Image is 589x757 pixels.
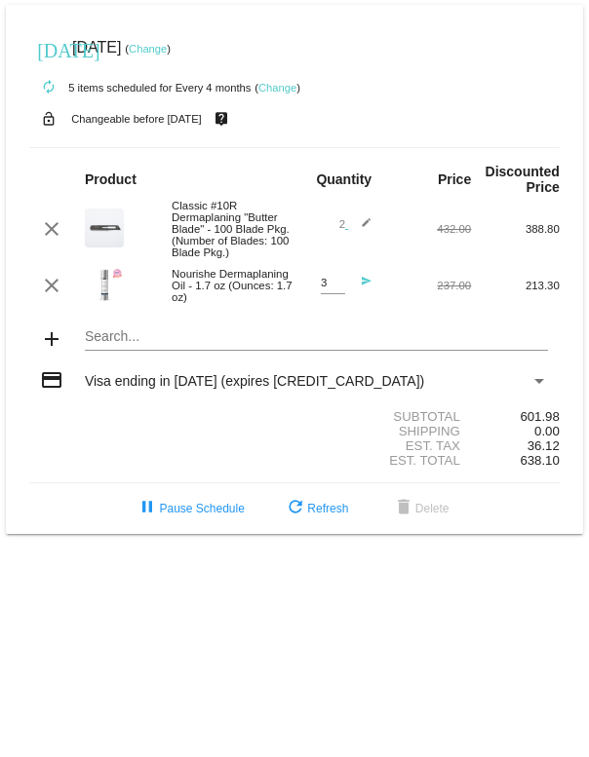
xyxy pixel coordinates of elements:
[294,453,471,468] div: Est. Total
[136,502,244,515] span: Pause Schedule
[520,453,559,468] span: 638.10
[284,502,348,515] span: Refresh
[294,438,471,453] div: Est. Tax
[85,265,124,304] img: 5.png
[85,208,124,247] img: 58.png
[85,329,548,345] input: Search...
[255,82,300,94] small: ( )
[316,171,372,187] strong: Quantity
[486,164,560,195] strong: Discounted Price
[162,268,294,303] div: Nourishe Dermaplaning Oil - 1.7 oz (Ounces: 1.7 oz)
[40,217,63,241] mat-icon: clear
[125,43,171,55] small: ( )
[37,76,60,99] mat-icon: autorenew
[339,218,373,230] span: 2
[534,424,560,438] span: 0.00
[40,327,63,351] mat-icon: add
[85,373,548,389] mat-select: Payment Method
[40,368,63,392] mat-icon: credit_card
[120,491,259,526] button: Pause Schedule
[85,171,137,187] strong: Product
[528,438,560,453] span: 36.12
[294,409,471,424] div: Subtotal
[37,37,60,60] mat-icon: [DATE]
[383,280,472,291] div: 237.00
[129,43,167,55] a: Change
[210,106,233,132] mat-icon: live_help
[471,409,560,424] div: 601.98
[136,497,159,520] mat-icon: pause
[258,82,296,94] a: Change
[376,491,465,526] button: Delete
[392,497,415,520] mat-icon: delete
[85,373,424,389] span: Visa ending in [DATE] (expires [CREDIT_CARD_DATA])
[348,217,372,241] mat-icon: edit
[40,274,63,297] mat-icon: clear
[348,276,372,299] mat-icon: send
[321,277,345,289] input: Quantity
[71,113,202,125] small: Changeable before [DATE]
[162,200,294,258] div: Classic #10R Dermaplaning "Butter Blade" - 100 Blade Pkg. (Number of Blades: 100 Blade Pkg.)
[294,424,471,438] div: Shipping
[438,171,471,187] strong: Price
[29,82,251,94] small: 5 items scheduled for Every 4 months
[383,223,472,235] div: 432.00
[284,497,307,520] mat-icon: refresh
[268,491,364,526] button: Refresh
[37,106,60,132] mat-icon: lock_open
[392,502,450,515] span: Delete
[471,223,560,235] div: 388.80
[471,280,560,291] div: 213.30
